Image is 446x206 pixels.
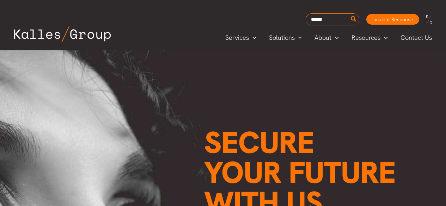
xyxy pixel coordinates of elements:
span: Contact Us [401,32,432,43]
span: Menu Toggle [331,32,339,43]
a: ResourcesMenu Toggle [345,32,394,43]
span: About [314,32,331,43]
nav: Primary Site Navigation [219,32,439,43]
a: SolutionsMenu Toggle [263,32,308,43]
span: Services [225,32,249,43]
span: Menu Toggle [249,32,256,43]
span: Resources [352,32,380,43]
button: Search [349,14,358,25]
span: Solutions [269,32,295,43]
img: Kalles Group [14,26,111,42]
span: Menu Toggle [295,32,302,43]
a: Incident Response [366,14,419,25]
a: ServicesMenu Toggle [219,32,263,43]
span: Menu Toggle [380,32,388,43]
a: AboutMenu Toggle [308,32,345,43]
a: Contact Us [394,32,439,43]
